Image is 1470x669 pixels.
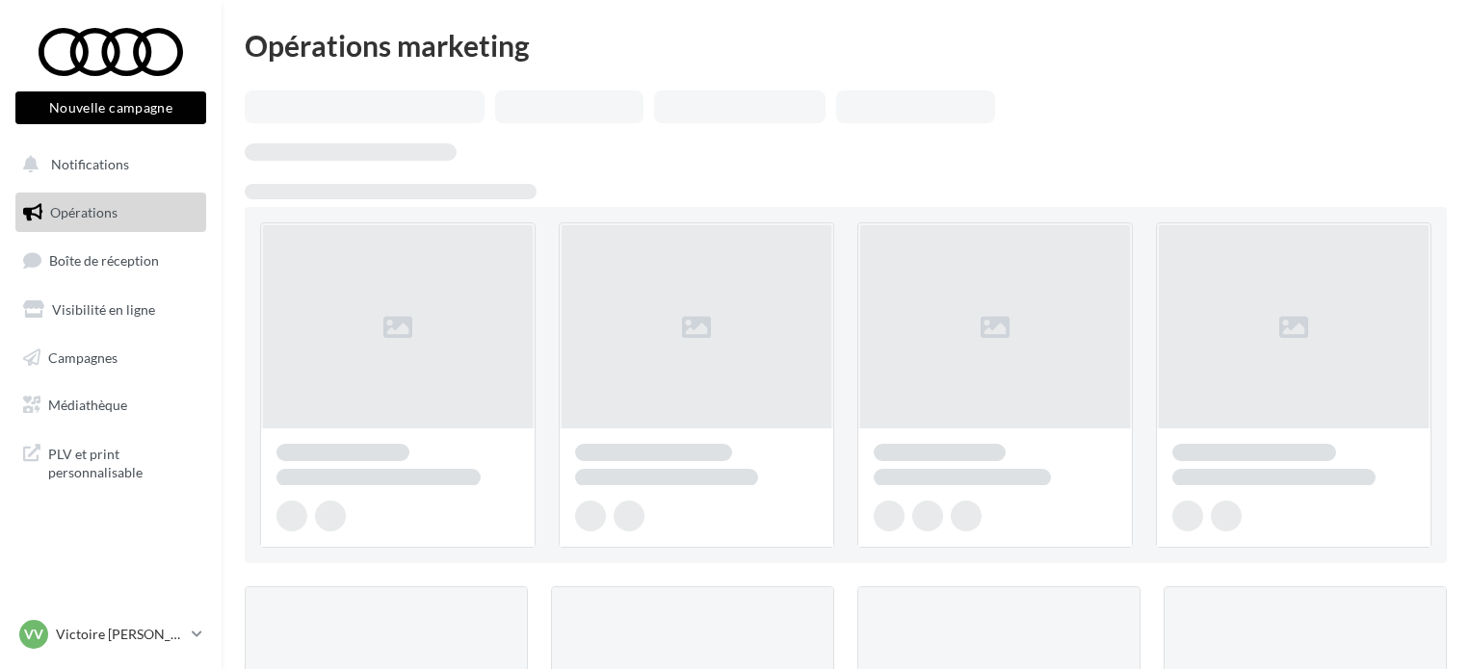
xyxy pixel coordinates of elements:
a: VV Victoire [PERSON_NAME] [15,616,206,653]
div: Opérations marketing [245,31,1447,60]
span: Opérations [50,204,118,220]
p: Victoire [PERSON_NAME] [56,625,184,644]
span: Médiathèque [48,397,127,413]
a: Opérations [12,193,210,233]
span: Campagnes [48,348,118,365]
span: Visibilité en ligne [52,301,155,318]
button: Nouvelle campagne [15,91,206,124]
button: Notifications [12,144,202,185]
a: Médiathèque [12,385,210,425]
span: Boîte de réception [49,252,159,269]
a: Campagnes [12,338,210,378]
span: VV [24,625,43,644]
span: Notifications [51,156,129,172]
a: Visibilité en ligne [12,290,210,330]
span: PLV et print personnalisable [48,441,198,482]
a: PLV et print personnalisable [12,433,210,490]
a: Boîte de réception [12,240,210,281]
